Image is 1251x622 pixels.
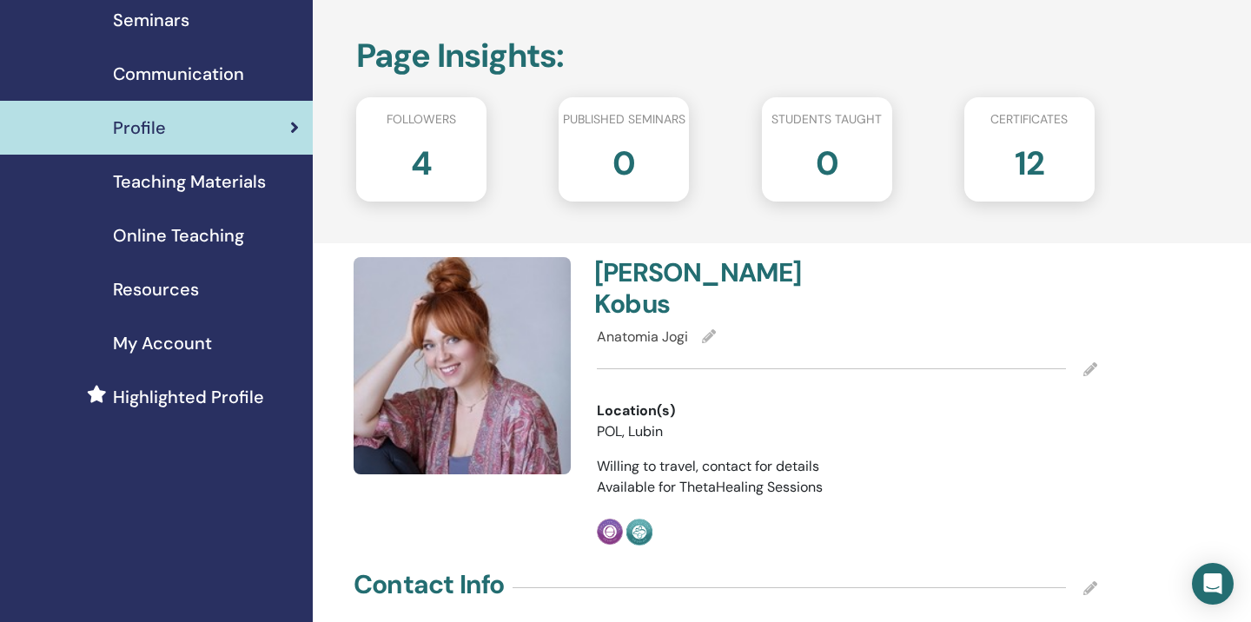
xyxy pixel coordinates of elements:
[597,400,675,421] span: Location(s)
[597,328,688,346] span: Anatomia Jogi
[1192,563,1234,605] div: Open Intercom Messenger
[1015,136,1044,184] h2: 12
[113,384,264,410] span: Highlighted Profile
[597,457,819,475] span: Willing to travel, contact for details
[597,421,791,442] li: POL, Lubin
[594,257,837,320] h4: [PERSON_NAME] Kobus
[387,110,456,129] span: Followers
[411,136,432,184] h2: 4
[354,569,504,600] h4: Contact Info
[990,110,1068,129] span: Certificates
[113,330,212,356] span: My Account
[113,169,266,195] span: Teaching Materials
[354,257,571,474] img: default.jpg
[612,136,635,184] h2: 0
[113,115,166,141] span: Profile
[113,61,244,87] span: Communication
[597,478,823,496] span: Available for ThetaHealing Sessions
[113,7,189,33] span: Seminars
[563,110,685,129] span: Published seminars
[113,276,199,302] span: Resources
[771,110,882,129] span: Students taught
[113,222,244,248] span: Online Teaching
[356,36,1095,76] h2: Page Insights :
[816,136,838,184] h2: 0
